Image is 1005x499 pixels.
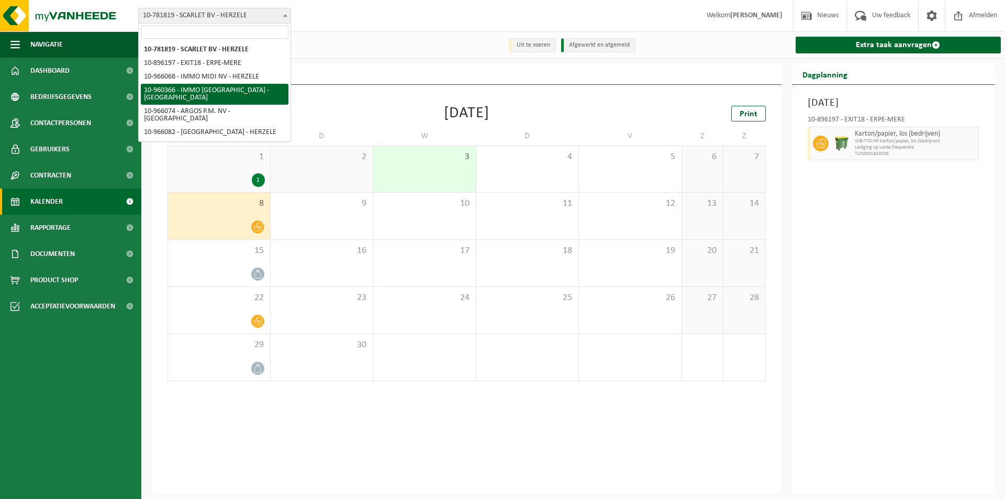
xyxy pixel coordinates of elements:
[584,198,676,209] span: 12
[373,127,476,146] td: W
[173,151,265,163] span: 1
[378,198,471,209] span: 10
[141,43,288,57] li: 10-781819 - SCARLET BV - HERZELE
[30,215,71,241] span: Rapportage
[476,127,579,146] td: D
[482,292,574,304] span: 25
[378,151,471,163] span: 3
[687,292,718,304] span: 27
[687,198,718,209] span: 13
[855,151,976,157] span: T250001843036
[30,293,115,319] span: Acceptatievoorwaarden
[141,57,288,70] li: 10-896197 - EXIT18 - ERPE-MERE
[30,58,70,84] span: Dashboard
[723,127,765,146] td: Z
[271,127,374,146] td: D
[561,38,635,52] li: Afgewerkt en afgemeld
[584,151,676,163] span: 5
[584,292,676,304] span: 26
[173,292,265,304] span: 22
[687,151,718,163] span: 6
[687,245,718,257] span: 20
[252,173,265,187] div: 1
[731,106,766,121] a: Print
[855,138,976,145] span: WB-770-HP karton/papier, los (bedrijven)
[378,292,471,304] span: 24
[30,84,92,110] span: Bedrijfsgegevens
[730,12,783,19] strong: [PERSON_NAME]
[30,188,63,215] span: Kalender
[276,151,368,163] span: 2
[796,37,1001,53] a: Extra taak aanvragen
[173,245,265,257] span: 15
[808,116,979,127] div: 10-896197 - EXIT18 - ERPE-MERE
[482,245,574,257] span: 18
[682,127,724,146] td: Z
[141,84,288,105] li: 10-960366 - IMMO [GEOGRAPHIC_DATA] - [GEOGRAPHIC_DATA]
[30,162,71,188] span: Contracten
[855,130,976,138] span: Karton/papier, los (bedrijven)
[740,110,757,118] span: Print
[729,292,760,304] span: 28
[141,126,288,139] li: 10-966082 - [GEOGRAPHIC_DATA] - HERZELE
[834,136,850,151] img: WB-0770-HPE-GN-50
[729,245,760,257] span: 21
[444,106,489,121] div: [DATE]
[30,110,91,136] span: Contactpersonen
[30,136,70,162] span: Gebruikers
[579,127,682,146] td: V
[482,198,574,209] span: 11
[30,31,63,58] span: Navigatie
[138,8,291,24] span: 10-781819 - SCARLET BV - HERZELE
[509,38,556,52] li: Uit te voeren
[276,339,368,351] span: 30
[584,245,676,257] span: 19
[30,267,78,293] span: Product Shop
[855,145,976,151] span: Lediging op vaste frequentie
[141,105,288,126] li: 10-966074 - ARGOS P.M. NV - [GEOGRAPHIC_DATA]
[378,245,471,257] span: 17
[792,64,858,84] h2: Dagplanning
[30,241,75,267] span: Documenten
[276,292,368,304] span: 23
[729,151,760,163] span: 7
[173,339,265,351] span: 29
[139,8,291,23] span: 10-781819 - SCARLET BV - HERZELE
[173,198,265,209] span: 8
[729,198,760,209] span: 14
[808,95,979,111] h3: [DATE]
[276,198,368,209] span: 9
[276,245,368,257] span: 16
[482,151,574,163] span: 4
[141,70,288,84] li: 10-966068 - IMMO MIDI NV - HERZELE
